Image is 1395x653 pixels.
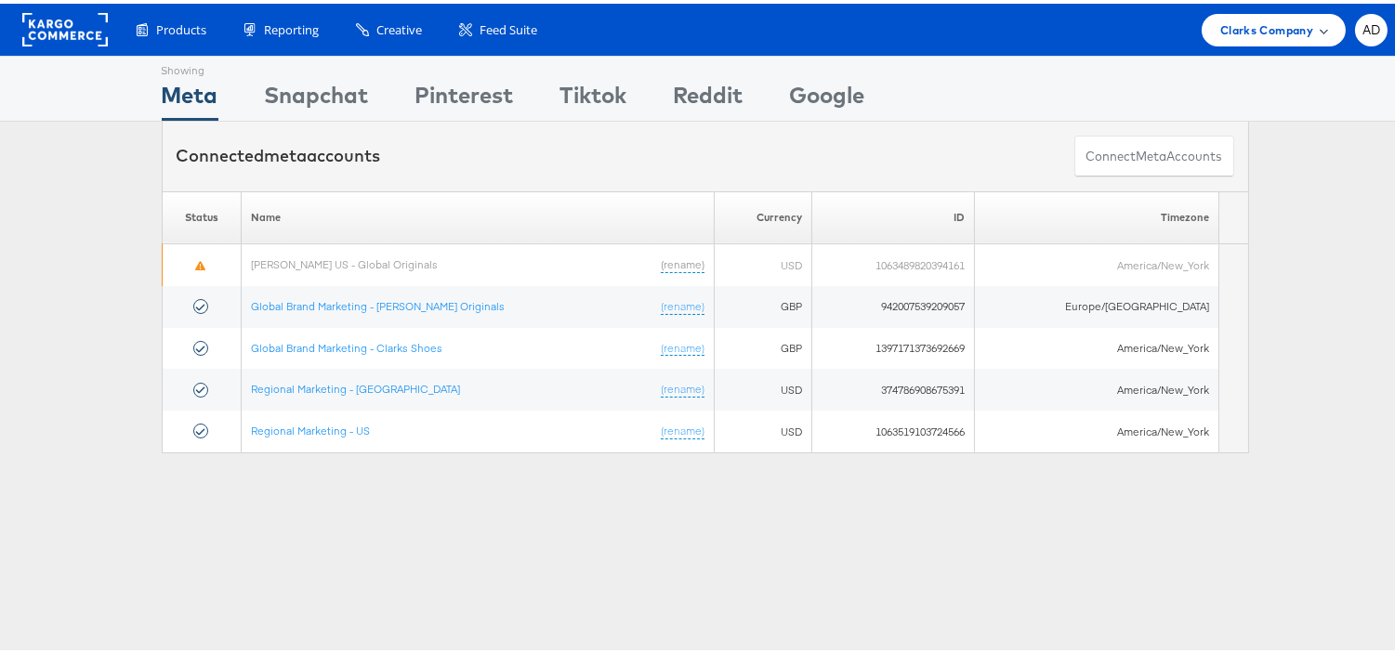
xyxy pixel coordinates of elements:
span: Feed Suite [480,18,537,35]
td: 1063519103724566 [812,407,975,449]
button: ConnectmetaAccounts [1074,132,1234,174]
td: USD [715,407,812,449]
a: Global Brand Marketing - Clarks Shoes [251,337,442,351]
td: 1397171373692669 [812,324,975,366]
a: [PERSON_NAME] US - Global Originals [251,254,438,268]
a: (rename) [661,337,704,353]
td: GBP [715,324,812,366]
span: Clarks Company [1220,17,1313,36]
span: Products [156,18,206,35]
div: Snapchat [265,75,369,117]
a: Regional Marketing - [GEOGRAPHIC_DATA] [251,378,460,392]
td: America/New_York [974,407,1218,449]
a: Global Brand Marketing - [PERSON_NAME] Originals [251,295,505,309]
td: USD [715,241,812,282]
a: (rename) [661,378,704,394]
th: Name [241,188,715,241]
td: America/New_York [974,241,1218,282]
div: Pinterest [415,75,514,117]
div: Connected accounts [177,140,381,164]
td: 1063489820394161 [812,241,975,282]
div: Google [790,75,865,117]
span: Reporting [264,18,319,35]
span: Creative [376,18,422,35]
td: America/New_York [974,365,1218,407]
span: meta [265,141,308,163]
th: ID [812,188,975,241]
span: meta [1137,144,1167,162]
td: America/New_York [974,324,1218,366]
th: Currency [715,188,812,241]
span: AD [1362,20,1381,33]
th: Timezone [974,188,1218,241]
td: Europe/[GEOGRAPHIC_DATA] [974,282,1218,324]
td: 942007539209057 [812,282,975,324]
div: Meta [162,75,218,117]
th: Status [162,188,241,241]
a: (rename) [661,254,704,269]
div: Tiktok [560,75,627,117]
td: USD [715,365,812,407]
a: (rename) [661,295,704,311]
a: (rename) [661,420,704,436]
a: Regional Marketing - US [251,420,370,434]
div: Showing [162,53,218,75]
td: 374786908675391 [812,365,975,407]
div: Reddit [674,75,744,117]
td: GBP [715,282,812,324]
